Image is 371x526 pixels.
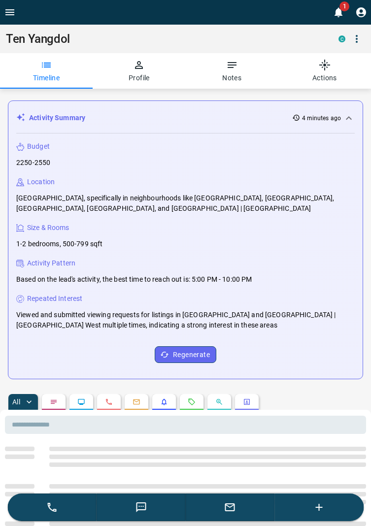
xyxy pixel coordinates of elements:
button: Profile [93,53,185,89]
svg: Agent Actions [243,398,251,406]
p: Viewed and submitted viewing requests for listings in [GEOGRAPHIC_DATA] and [GEOGRAPHIC_DATA] | [... [16,310,355,330]
div: Activity Summary4 minutes ago [16,109,355,127]
svg: Notes [50,398,58,406]
p: Location [27,177,55,187]
div: condos.ca [338,35,345,42]
button: Actions [278,53,371,89]
svg: Listing Alerts [160,398,168,406]
p: Budget [27,141,50,152]
p: 2250-2550 [16,158,50,168]
p: Activity Pattern [27,258,75,268]
button: Profile [351,2,371,22]
p: Based on the lead's activity, the best time to reach out is: 5:00 PM - 10:00 PM [16,274,252,285]
p: All [12,398,20,405]
svg: Requests [188,398,196,406]
p: [GEOGRAPHIC_DATA], specifically in neighbourhoods like [GEOGRAPHIC_DATA], [GEOGRAPHIC_DATA], [GEO... [16,193,355,214]
span: 1 [339,1,349,11]
svg: Calls [105,398,113,406]
p: 1-2 bedrooms, 500-799 sqft [16,239,102,249]
button: 1 [329,2,348,22]
button: Regenerate [155,346,216,363]
svg: Opportunities [215,398,223,406]
h1: Ten Yangdol [6,32,324,46]
p: Repeated Interest [27,294,82,304]
p: 4 minutes ago [302,114,341,123]
svg: Emails [133,398,140,406]
button: Notes [186,53,278,89]
p: Size & Rooms [27,223,69,233]
p: Activity Summary [29,113,85,123]
svg: Lead Browsing Activity [77,398,85,406]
